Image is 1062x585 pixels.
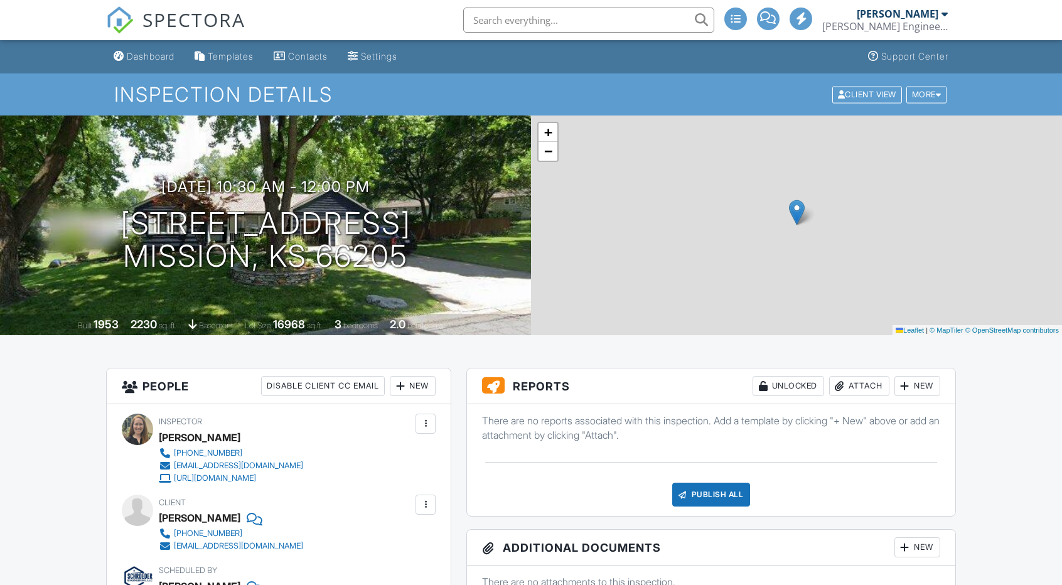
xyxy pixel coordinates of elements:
[159,508,240,527] div: [PERSON_NAME]
[159,498,186,507] span: Client
[894,537,940,557] div: New
[94,318,119,331] div: 1953
[106,17,245,43] a: SPECTORA
[159,527,303,540] a: [PHONE_NUMBER]
[159,428,240,447] div: [PERSON_NAME]
[269,45,333,68] a: Contacts
[174,461,303,471] div: [EMAIL_ADDRESS][DOMAIN_NAME]
[544,143,552,159] span: −
[857,8,938,20] div: [PERSON_NAME]
[822,20,948,33] div: Schroeder Engineering, LLC
[142,6,245,33] span: SPECTORA
[831,89,905,99] a: Client View
[288,51,328,62] div: Contacts
[159,540,303,552] a: [EMAIL_ADDRESS][DOMAIN_NAME]
[965,326,1059,334] a: © OpenStreetMap contributors
[159,417,202,426] span: Inspector
[159,321,176,330] span: sq. ft.
[863,45,953,68] a: Support Center
[106,6,134,34] img: The Best Home Inspection Software - Spectora
[127,51,174,62] div: Dashboard
[482,414,940,442] p: There are no reports associated with this inspection. Add a template by clicking "+ New" above or...
[190,45,259,68] a: Templates
[926,326,928,334] span: |
[161,178,370,195] h3: [DATE] 10:30 am - 12:00 pm
[159,447,303,459] a: [PHONE_NUMBER]
[896,326,924,334] a: Leaflet
[881,51,948,62] div: Support Center
[199,321,233,330] span: basement
[930,326,963,334] a: © MapTiler
[467,530,955,566] h3: Additional Documents
[121,207,411,274] h1: [STREET_ADDRESS] Mission, KS 66205
[467,368,955,404] h3: Reports
[343,321,378,330] span: bedrooms
[78,321,92,330] span: Built
[114,83,948,105] h1: Inspection Details
[208,51,254,62] div: Templates
[539,123,557,142] a: Zoom in
[307,321,323,330] span: sq.ft.
[159,472,303,485] a: [URL][DOMAIN_NAME]
[174,448,242,458] div: [PHONE_NUMBER]
[463,8,714,33] input: Search everything...
[539,142,557,161] a: Zoom out
[245,321,271,330] span: Lot Size
[390,318,405,331] div: 2.0
[407,321,443,330] span: bathrooms
[894,376,940,396] div: New
[832,86,902,103] div: Client View
[131,318,157,331] div: 2230
[159,566,217,575] span: Scheduled By
[174,541,303,551] div: [EMAIL_ADDRESS][DOMAIN_NAME]
[109,45,180,68] a: Dashboard
[672,483,751,507] div: Publish All
[361,51,397,62] div: Settings
[273,318,305,331] div: 16968
[544,124,552,140] span: +
[343,45,402,68] a: Settings
[390,376,436,396] div: New
[174,529,242,539] div: [PHONE_NUMBER]
[335,318,341,331] div: 3
[107,368,451,404] h3: People
[906,86,947,103] div: More
[174,473,256,483] div: [URL][DOMAIN_NAME]
[789,200,805,225] img: Marker
[261,376,385,396] div: Disable Client CC Email
[829,376,889,396] div: Attach
[753,376,824,396] div: Unlocked
[159,459,303,472] a: [EMAIL_ADDRESS][DOMAIN_NAME]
